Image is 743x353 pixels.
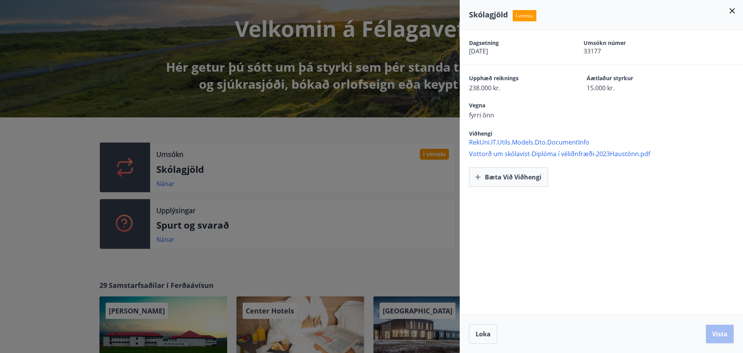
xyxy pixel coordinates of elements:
button: Bæta við viðhengi [469,167,548,187]
span: 15.000 kr. [587,84,677,92]
span: [DATE] [469,47,556,55]
button: Loka [469,324,497,344]
span: Umsókn númer [584,39,671,47]
span: Loka [476,330,491,338]
span: Vegna [469,102,560,111]
span: Í vinnslu [513,10,536,21]
span: fyrri önn [469,111,560,119]
span: 238.000 kr. [469,84,560,92]
span: RekUni.IT.Utils.Models.Dto.DocumentInfo [469,138,743,146]
span: Dagsetning [469,39,556,47]
span: Upphæð reiknings [469,74,560,84]
span: Viðhengi [469,130,492,137]
span: Áætlaður styrkur [587,74,677,84]
span: Vottorð um skólavist-Diplóma í véliðnfræði-2023Haustönn.pdf [469,150,743,158]
span: Skólagjöld [469,9,508,20]
span: 33177 [584,47,671,55]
